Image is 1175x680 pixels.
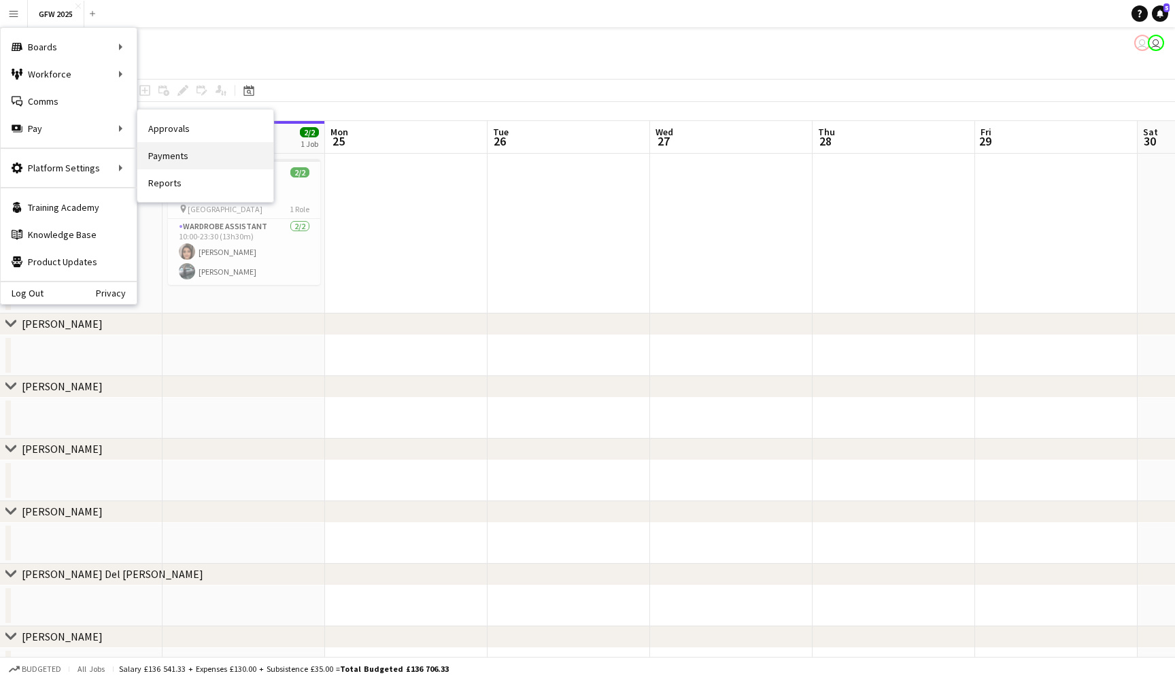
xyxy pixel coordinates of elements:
span: Tue [493,126,509,138]
span: Wed [655,126,673,138]
div: [PERSON_NAME] [22,505,103,518]
span: Sat [1143,126,1158,138]
div: Platform Settings [1,154,137,182]
span: 29 [978,133,991,149]
a: Reports [137,169,273,197]
div: [PERSON_NAME] [22,442,103,456]
span: Budgeted [22,664,61,674]
button: Budgeted [7,662,63,677]
span: Fri [981,126,991,138]
div: [PERSON_NAME] [22,317,103,330]
a: Comms [1,88,137,115]
span: All jobs [75,664,107,674]
div: [PERSON_NAME] [22,379,103,393]
div: Salary £136 541.33 + Expenses £130.00 + Subsistence £35.00 = [119,664,449,674]
span: Mon [330,126,348,138]
app-job-card: 10:00-23:30 (13h30m)2/2[PERSON_NAME] [PERSON_NAME] [GEOGRAPHIC_DATA]1 RoleWardrobe Assistant2/210... [168,159,320,285]
app-card-role: Wardrobe Assistant2/210:00-23:30 (13h30m)[PERSON_NAME][PERSON_NAME] [168,219,320,285]
span: 2/2 [290,167,309,177]
a: Privacy [96,288,137,299]
span: Total Budgeted £136 706.33 [340,664,449,674]
div: [PERSON_NAME] [22,630,103,643]
a: Log Out [1,288,44,299]
app-user-avatar: Mike Bolton [1148,35,1164,51]
span: 27 [653,133,673,149]
app-user-avatar: Mike Bolton [1134,35,1151,51]
span: 2/2 [300,127,319,137]
span: 25 [328,133,348,149]
a: Product Updates [1,248,137,275]
a: 5 [1152,5,1168,22]
span: 1 Role [290,204,309,214]
a: Knowledge Base [1,221,137,248]
div: 1 Job [301,139,318,149]
span: 28 [816,133,835,149]
div: Workforce [1,61,137,88]
span: 5 [1163,3,1170,12]
span: Thu [818,126,835,138]
span: 26 [491,133,509,149]
button: GFW 2025 [28,1,84,27]
a: Approvals [137,115,273,142]
a: Payments [137,142,273,169]
span: 30 [1141,133,1158,149]
div: [PERSON_NAME] Del [PERSON_NAME] [22,567,203,581]
a: Training Academy [1,194,137,221]
div: Boards [1,33,137,61]
div: Pay [1,115,137,142]
span: [GEOGRAPHIC_DATA] [188,204,262,214]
